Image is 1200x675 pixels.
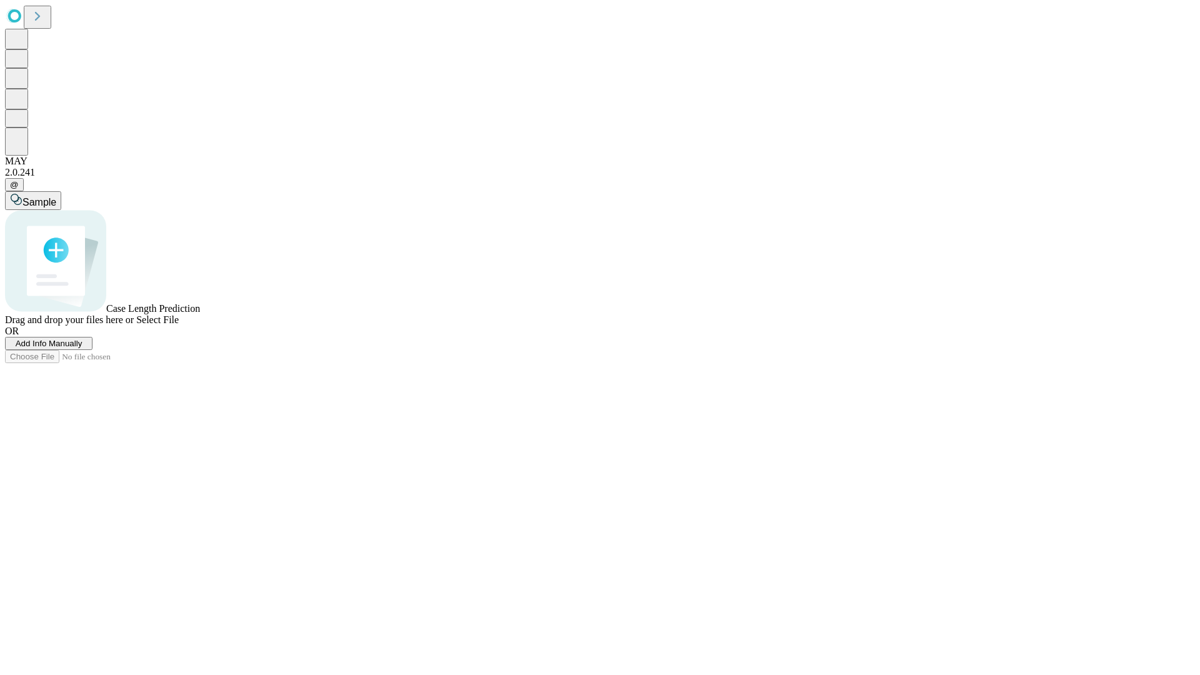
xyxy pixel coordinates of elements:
button: @ [5,178,24,191]
div: 2.0.241 [5,167,1195,178]
div: MAY [5,156,1195,167]
span: Add Info Manually [16,339,82,348]
span: OR [5,326,19,336]
span: Drag and drop your files here or [5,314,134,325]
button: Add Info Manually [5,337,92,350]
span: Select File [136,314,179,325]
span: @ [10,180,19,189]
button: Sample [5,191,61,210]
span: Case Length Prediction [106,303,200,314]
span: Sample [22,197,56,207]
